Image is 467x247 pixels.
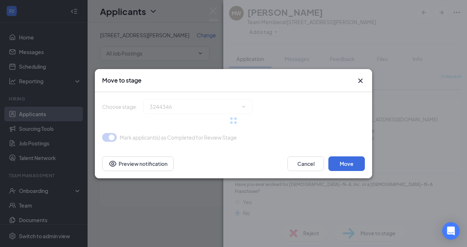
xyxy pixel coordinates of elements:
button: Move [328,156,365,171]
h3: Move to stage [102,76,142,84]
div: Open Intercom Messenger [442,222,460,240]
button: Close [356,76,365,85]
button: Cancel [287,156,324,171]
svg: Eye [108,159,117,168]
button: Preview notificationEye [102,156,174,171]
svg: Cross [356,76,365,85]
